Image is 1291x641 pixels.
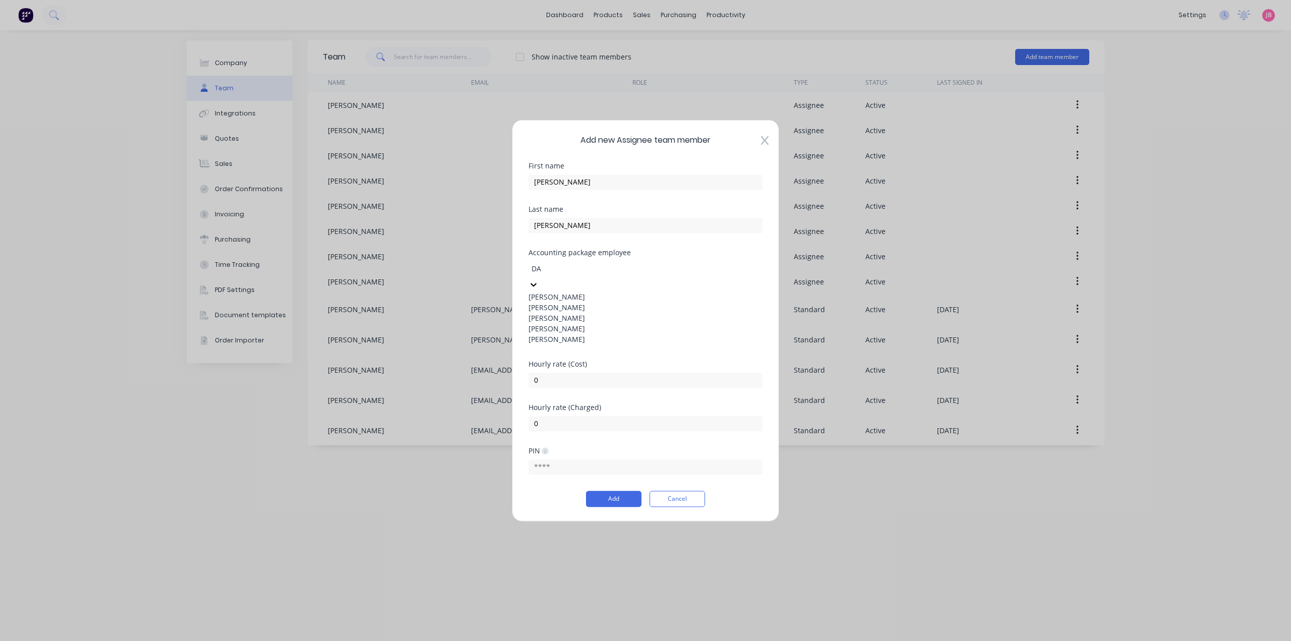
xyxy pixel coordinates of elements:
[529,323,762,334] div: [PERSON_NAME]
[529,404,762,411] div: Hourly rate (Charged)
[529,446,549,455] div: PIN
[529,334,762,344] div: [PERSON_NAME]
[529,373,762,388] input: $0
[586,491,641,507] button: Add
[529,361,762,368] div: Hourly rate (Cost)
[650,491,705,507] button: Cancel
[529,313,762,323] div: [PERSON_NAME]
[529,249,762,256] div: Accounting package employee
[529,416,762,431] input: $0
[529,134,762,146] span: Add new Assignee team member
[529,206,762,213] div: Last name
[529,162,762,169] div: First name
[529,292,762,302] div: [PERSON_NAME]
[529,302,762,313] div: [PERSON_NAME]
